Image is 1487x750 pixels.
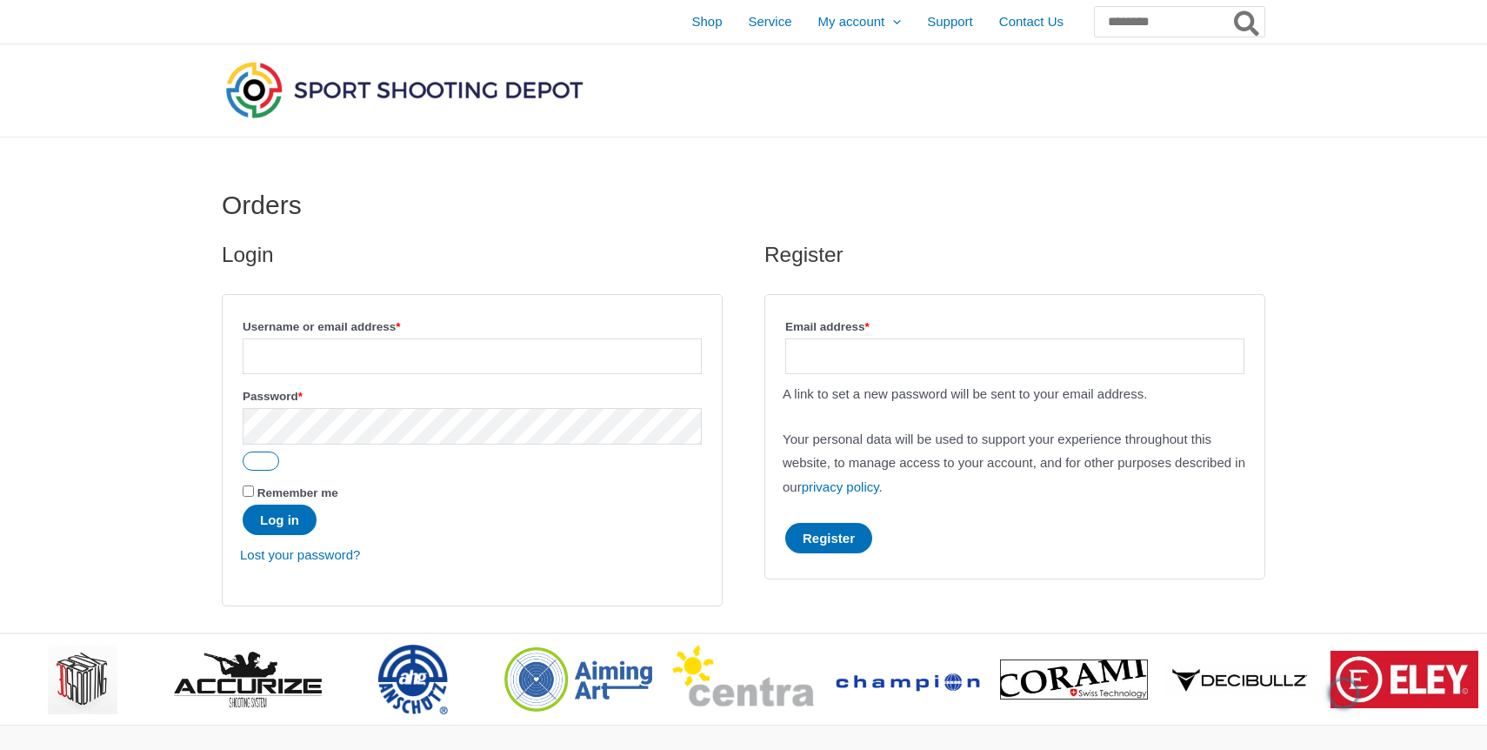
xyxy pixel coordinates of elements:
span: Remember me [257,486,338,499]
label: Username or email address [243,315,702,338]
a: privacy policy [802,479,879,494]
label: Password [243,385,702,408]
button: Search [1230,7,1264,37]
p: Your personal data will be used to support your experience throughout this website, to manage acc... [783,427,1247,500]
button: Log in [243,505,317,535]
button: Register [785,523,872,553]
img: Sport Shooting Depot [222,57,587,122]
input: Remember me [243,485,254,497]
img: brand logo [1330,651,1478,708]
label: Email address [785,315,1244,338]
h1: Orders [222,190,1265,221]
h2: Register [764,241,1265,269]
a: Lost your password? [240,547,360,562]
button: Show password [243,452,279,471]
h2: Login [222,241,723,269]
p: A link to set a new password will be sent to your email address. [783,382,1247,406]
